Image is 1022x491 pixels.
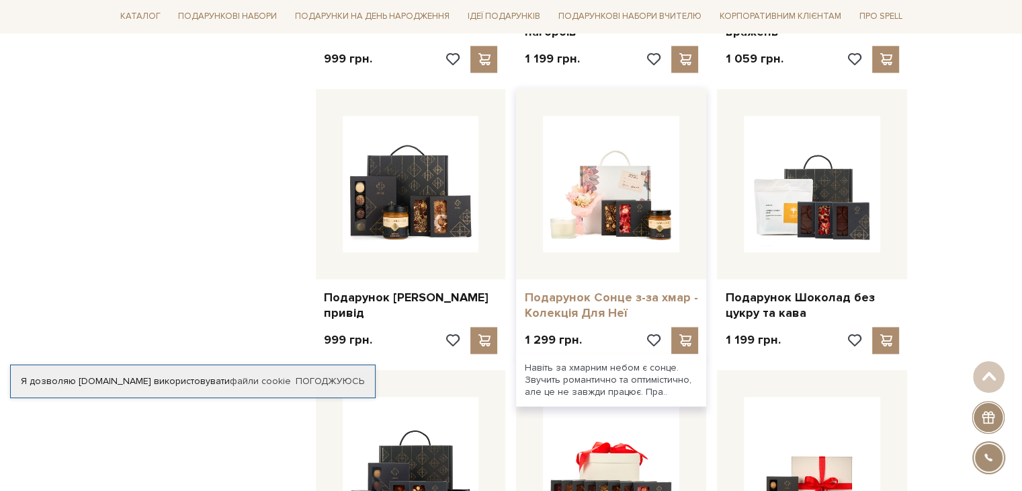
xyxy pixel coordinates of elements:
a: Корпоративним клієнтам [714,7,847,28]
a: Подарункові набори [173,7,282,28]
a: Подарунки на День народження [290,7,455,28]
a: Каталог [115,7,166,28]
div: Навіть за хмарним небом є сонце. Звучить романтично та оптимістично, але це не завжди працює. Пра.. [516,354,706,407]
a: Ідеї подарунків [462,7,546,28]
p: 999 грн. [324,332,372,348]
a: Подарунок [PERSON_NAME] привід [324,290,498,322]
p: 1 059 грн. [725,51,783,67]
p: 1 299 грн. [524,332,581,348]
p: 1 199 грн. [725,332,780,348]
a: файли cookie [230,375,291,387]
p: 1 199 грн. [524,51,579,67]
p: 999 грн. [324,51,372,67]
div: Я дозволяю [DOMAIN_NAME] використовувати [11,375,375,387]
a: Подарунок Сонце з-за хмар - Колекція Для Неї [524,290,698,322]
a: Про Spell [853,7,907,28]
a: Подарунок Шоколад без цукру та кава [725,290,899,322]
a: Подарункові набори Вчителю [553,5,707,28]
a: Погоджуюсь [296,375,364,387]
